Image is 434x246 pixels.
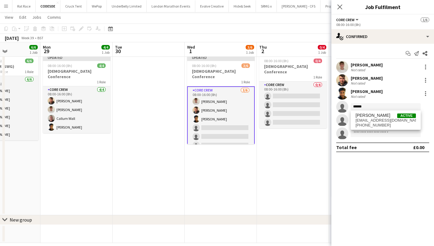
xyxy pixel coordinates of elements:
[318,50,326,55] div: 1 Job
[115,44,122,50] span: Tue
[43,55,110,60] div: Updated
[259,44,267,50] span: Thu
[413,144,424,150] div: £0.00
[5,14,13,20] span: View
[30,13,44,21] a: Jobs
[187,69,255,79] h3: [DEMOGRAPHIC_DATA] Conference
[192,63,216,68] span: 08:00-16:00 (8h)
[97,63,106,68] span: 4/4
[351,94,366,99] div: Not rated
[2,13,16,21] a: View
[397,113,416,118] span: Active
[10,217,32,223] div: New group
[351,75,383,81] div: [PERSON_NAME]
[277,0,321,12] button: [PERSON_NAME] - CFS
[351,62,383,68] div: [PERSON_NAME]
[195,0,229,12] button: Evolve Creative
[32,14,41,20] span: Jobs
[47,14,61,20] span: Comms
[187,55,255,144] app-job-card: Updated08:00-16:00 (8h)3/6[DEMOGRAPHIC_DATA] Conference1 RoleCore Crew3/608:00-16:00 (8h)[PERSON_...
[330,48,336,55] span: 3
[351,68,366,72] div: Not rated
[258,48,267,55] span: 2
[25,59,34,63] span: 6/6
[5,35,19,41] div: [DATE]
[42,48,51,55] span: 29
[241,63,250,68] span: 3/6
[187,86,255,152] app-card-role: Core Crew3/608:00-16:00 (8h)[PERSON_NAME][PERSON_NAME][PERSON_NAME]
[259,64,327,75] h3: [DEMOGRAPHIC_DATA] Conference
[12,0,36,12] button: Rat Race
[321,0,351,12] button: Project Power
[37,36,43,40] div: BST
[246,50,254,55] div: 1 Job
[43,69,110,79] h3: [DEMOGRAPHIC_DATA] Conference
[259,55,327,128] app-job-card: 08:00-16:00 (8h)0/4[DEMOGRAPHIC_DATA] Conference1 RoleCore Crew0/408:00-16:00 (8h)
[187,44,195,50] span: Wed
[421,18,429,22] span: 1/6
[25,69,34,74] span: 1 Role
[229,0,256,12] button: Hide& Seek
[259,81,327,128] app-card-role: Core Crew0/408:00-16:00 (8h)
[331,29,434,44] div: Confirmed
[114,48,122,55] span: 30
[256,0,277,12] button: SRMG x
[107,0,147,12] button: UnderBelly Limited
[87,0,107,12] button: WePop
[45,13,63,21] a: Comms
[336,18,355,22] span: Core Crew
[102,50,110,55] div: 1 Job
[356,123,416,128] span: +447823851728
[48,63,72,68] span: 08:00-16:00 (8h)
[19,14,26,20] span: Edit
[264,59,289,63] span: 08:00-16:00 (8h)
[336,18,359,22] button: Core Crew
[147,0,195,12] button: London Marathon Events
[356,113,390,118] span: Gareth Rothwell
[186,48,195,55] span: 1
[313,75,322,79] span: 1 Role
[336,144,357,150] div: Total fee
[97,80,106,84] span: 1 Role
[43,44,51,50] span: Mon
[351,89,383,94] div: [PERSON_NAME]
[318,45,326,50] span: 0/4
[187,55,255,60] div: Updated
[36,0,60,12] button: CODESDE
[351,81,366,85] div: Not rated
[246,45,254,50] span: 3/6
[331,3,434,11] h3: Job Fulfilment
[43,86,110,133] app-card-role: Core Crew4/408:00-16:00 (8h)[PERSON_NAME][PERSON_NAME]Callum Wall[PERSON_NAME]
[17,13,29,21] a: Edit
[43,55,110,133] app-job-card: Updated08:00-16:00 (8h)4/4[DEMOGRAPHIC_DATA] Conference1 RoleCore Crew4/408:00-16:00 (8h)[PERSON_...
[336,22,429,27] div: 08:00-16:00 (8h)
[101,45,110,50] span: 4/4
[30,50,37,55] div: 1 Job
[20,36,35,40] span: Week 39
[29,45,38,50] span: 6/6
[314,59,322,63] span: 0/4
[241,80,250,84] span: 1 Role
[356,118,416,123] span: garethrothwell1995@outlook.com
[60,0,87,12] button: Cruck Tent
